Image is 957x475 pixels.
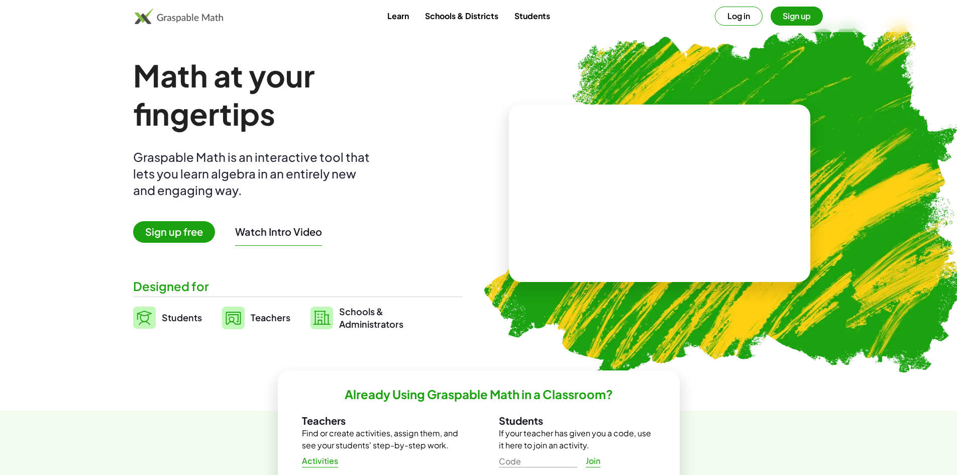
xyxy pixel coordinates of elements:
[133,149,374,199] div: Graspable Math is an interactive tool that lets you learn algebra in an entirely new and engaging...
[133,305,202,330] a: Students
[133,56,453,133] h1: Math at your fingertips
[222,305,290,330] a: Teachers
[222,307,245,329] img: svg%3e
[302,414,459,427] h3: Teachers
[302,427,459,451] p: Find or create activities, assign them, and see your students' step-by-step work.
[251,312,290,323] span: Teachers
[715,7,763,26] button: Log in
[235,225,322,238] button: Watch Intro Video
[133,307,156,329] img: svg%3e
[499,427,656,451] p: If your teacher has given you a code, use it here to join an activity.
[771,7,823,26] button: Sign up
[499,414,656,427] h3: Students
[345,387,613,402] h2: Already Using Graspable Math in a Classroom?
[417,7,506,25] a: Schools & Districts
[379,7,417,25] a: Learn
[302,456,339,466] span: Activities
[310,305,403,330] a: Schools &Administrators
[339,305,403,330] span: Schools & Administrators
[577,452,609,470] a: Join
[506,7,558,25] a: Students
[310,307,333,329] img: svg%3e
[586,456,601,466] span: Join
[133,221,215,243] span: Sign up free
[133,278,463,295] div: Designed for
[162,312,202,323] span: Students
[584,156,735,231] video: What is this? This is dynamic math notation. Dynamic math notation plays a central role in how Gr...
[294,452,347,470] a: Activities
